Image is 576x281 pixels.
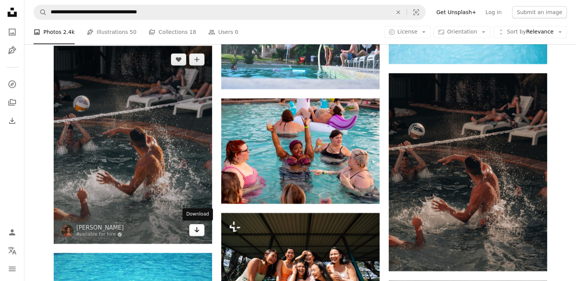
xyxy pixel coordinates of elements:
[34,5,426,20] form: Find visuals sitewide
[87,20,136,44] a: Illustrations 50
[397,29,418,35] span: License
[390,5,407,19] button: Clear
[221,147,380,154] a: women in pool
[432,6,481,18] a: Get Unsplash+
[54,141,212,148] a: man in swimming pool playing volleyball during daytime
[77,224,124,232] a: [PERSON_NAME]
[235,28,238,36] span: 0
[5,243,20,258] button: Language
[389,168,547,175] a: man in swimming pool playing volleyball
[61,225,73,237] img: Go to Manny Moreno's profile
[130,28,137,36] span: 50
[34,5,47,19] button: Search Unsplash
[5,77,20,92] a: Explore
[54,46,212,244] img: man in swimming pool playing volleyball during daytime
[5,95,20,110] a: Collections
[208,20,238,44] a: Users 0
[384,26,431,38] button: License
[189,28,196,36] span: 18
[5,5,20,21] a: Home — Unsplash
[5,43,20,58] a: Illustrations
[77,232,124,238] a: Available for hire
[507,29,526,35] span: Sort by
[5,261,20,276] button: Menu
[189,224,204,236] a: Download
[447,29,477,35] span: Orientation
[481,6,506,18] a: Log in
[5,113,20,128] a: Download History
[493,26,567,38] button: Sort byRelevance
[434,26,490,38] button: Orientation
[171,53,186,65] button: Like
[189,53,204,65] button: Add to Collection
[407,5,425,19] button: Visual search
[221,98,380,204] img: women in pool
[148,20,196,44] a: Collections 18
[389,73,547,271] img: man in swimming pool playing volleyball
[5,24,20,40] a: Photos
[221,262,380,269] a: a group of young women standing next to each other
[507,28,554,36] span: Relevance
[5,225,20,240] a: Log in / Sign up
[182,208,213,220] div: Download
[512,6,567,18] button: Submit an image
